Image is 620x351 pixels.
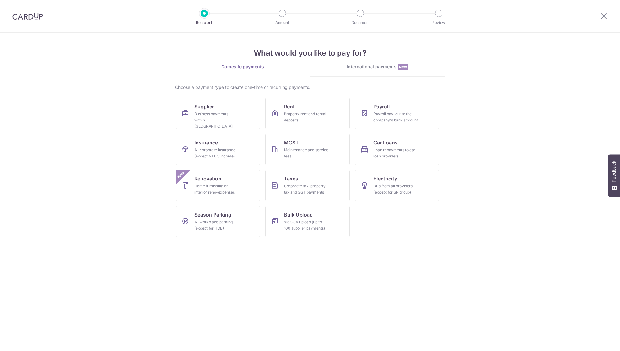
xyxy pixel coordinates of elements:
[373,183,418,195] div: Bills from all providers (except for SP group)
[175,64,310,70] div: Domestic payments
[176,170,186,180] span: New
[194,139,218,146] span: Insurance
[176,170,260,201] a: RenovationHome furnishing or interior reno-expensesNew
[373,175,397,182] span: Electricity
[355,98,439,129] a: PayrollPayroll pay-out to the company's bank account
[265,170,350,201] a: TaxesCorporate tax, property tax and GST payments
[284,211,313,218] span: Bulk Upload
[416,20,462,26] p: Review
[194,175,221,182] span: Renovation
[176,206,260,237] a: Season ParkingAll workplace parking (except for HDB)
[194,183,239,195] div: Home furnishing or interior reno-expenses
[194,219,239,231] div: All workplace parking (except for HDB)
[355,134,439,165] a: Car LoansLoan repayments to car loan providers
[608,154,620,197] button: Feedback - Show survey
[194,211,231,218] span: Season Parking
[284,139,299,146] span: MCST
[373,103,390,110] span: Payroll
[284,147,329,159] div: Maintenance and service fees
[181,20,227,26] p: Recipient
[175,84,445,90] div: Choose a payment type to create one-time or recurring payments.
[398,64,408,70] span: New
[284,103,295,110] span: Rent
[284,219,329,231] div: Via CSV upload (up to 100 supplier payments)
[337,20,383,26] p: Document
[611,161,617,182] span: Feedback
[265,206,350,237] a: Bulk UploadVia CSV upload (up to 100 supplier payments)
[284,111,329,123] div: Property rent and rental deposits
[194,147,239,159] div: All corporate insurance (except NTUC Income)
[310,64,445,70] div: International payments
[355,170,439,201] a: ElectricityBills from all providers (except for SP group)
[259,20,305,26] p: Amount
[284,183,329,195] div: Corporate tax, property tax and GST payments
[284,175,298,182] span: Taxes
[373,139,398,146] span: Car Loans
[265,98,350,129] a: RentProperty rent and rental deposits
[12,12,43,20] img: CardUp
[194,111,239,130] div: Business payments within [GEOGRAPHIC_DATA]
[194,103,214,110] span: Supplier
[176,98,260,129] a: SupplierBusiness payments within [GEOGRAPHIC_DATA]
[176,134,260,165] a: InsuranceAll corporate insurance (except NTUC Income)
[175,48,445,59] h4: What would you like to pay for?
[373,147,418,159] div: Loan repayments to car loan providers
[373,111,418,123] div: Payroll pay-out to the company's bank account
[265,134,350,165] a: MCSTMaintenance and service fees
